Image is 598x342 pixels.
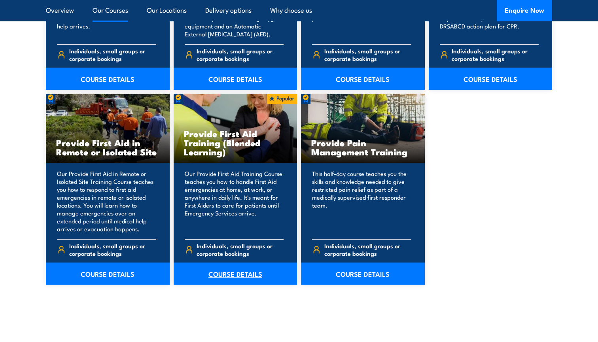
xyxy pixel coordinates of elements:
a: COURSE DETAILS [174,68,297,90]
a: COURSE DETAILS [301,68,425,90]
span: Individuals, small groups or corporate bookings [324,242,411,257]
a: COURSE DETAILS [174,263,297,285]
span: Individuals, small groups or corporate bookings [197,47,284,62]
a: COURSE DETAILS [46,263,170,285]
span: Individuals, small groups or corporate bookings [452,47,539,62]
p: Our Provide First Aid in Remote or Isolated Site Training Course teaches you how to respond to fi... [57,170,156,233]
span: Individuals, small groups or corporate bookings [69,47,156,62]
span: Individuals, small groups or corporate bookings [324,47,411,62]
span: Individuals, small groups or corporate bookings [197,242,284,257]
h3: Provide First Aid in Remote or Isolated Site [56,138,159,156]
span: Individuals, small groups or corporate bookings [69,242,156,257]
p: Our Provide First Aid Training Course teaches you how to handle First Aid emergencies at home, at... [185,170,284,233]
h3: Provide First Aid Training (Blended Learning) [184,129,287,156]
h3: Provide Pain Management Training [311,138,414,156]
a: COURSE DETAILS [429,68,553,90]
a: COURSE DETAILS [301,263,425,285]
p: This half-day course teaches you the skills and knowledge needed to give restricted pain relief a... [312,170,411,233]
a: COURSE DETAILS [46,68,170,90]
